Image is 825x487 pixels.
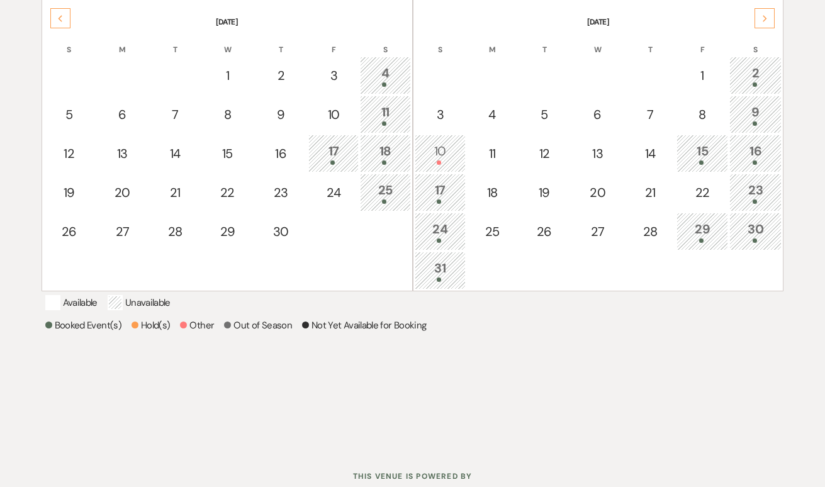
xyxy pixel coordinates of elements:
div: 3 [422,105,459,124]
p: Out of Season [224,318,292,333]
div: 26 [525,222,563,241]
p: Booked Event(s) [45,318,121,333]
th: S [415,29,466,55]
div: 13 [103,144,142,163]
div: 19 [50,183,88,202]
div: 7 [632,105,668,124]
div: 2 [736,64,775,87]
div: 21 [157,183,193,202]
th: W [571,29,624,55]
div: 23 [261,183,300,202]
div: 24 [422,220,459,243]
div: 8 [683,105,721,124]
th: M [467,29,517,55]
th: T [519,29,570,55]
p: Available [45,295,98,310]
p: Not Yet Available for Booking [302,318,426,333]
div: 30 [736,220,775,243]
div: 22 [208,183,246,202]
div: 6 [578,105,617,124]
div: 3 [315,66,352,85]
div: 29 [683,220,721,243]
div: 28 [632,222,668,241]
div: 15 [683,142,721,165]
th: [DATE] [415,1,782,28]
div: 17 [315,142,352,165]
div: 21 [632,183,668,202]
div: 9 [261,105,300,124]
th: W [201,29,253,55]
div: 16 [736,142,775,165]
div: 19 [525,183,563,202]
div: 28 [157,222,193,241]
div: 2 [261,66,300,85]
div: 8 [208,105,246,124]
div: 14 [157,144,193,163]
div: 25 [474,222,510,241]
div: 30 [261,222,300,241]
div: 10 [422,142,459,165]
div: 11 [474,144,510,163]
th: S [729,29,782,55]
div: 29 [208,222,246,241]
th: S [360,29,410,55]
div: 26 [50,222,88,241]
p: Hold(s) [132,318,171,333]
th: [DATE] [43,1,411,28]
div: 22 [683,183,721,202]
div: 14 [632,144,668,163]
div: 5 [525,105,563,124]
div: 12 [525,144,563,163]
div: 23 [736,181,775,204]
div: 4 [367,64,403,87]
th: T [150,29,200,55]
div: 27 [103,222,142,241]
div: 24 [315,183,352,202]
div: 25 [367,181,403,204]
th: T [254,29,307,55]
div: 11 [367,103,403,126]
div: 17 [422,181,459,204]
div: 4 [474,105,510,124]
div: 16 [261,144,300,163]
div: 18 [474,183,510,202]
div: 20 [578,183,617,202]
div: 6 [103,105,142,124]
th: F [676,29,728,55]
div: 15 [208,144,246,163]
div: 9 [736,103,775,126]
div: 1 [208,66,246,85]
div: 27 [578,222,617,241]
div: 18 [367,142,403,165]
th: S [43,29,95,55]
div: 7 [157,105,193,124]
div: 5 [50,105,88,124]
div: 12 [50,144,88,163]
th: T [625,29,675,55]
p: Unavailable [108,295,171,310]
div: 31 [422,259,459,282]
th: F [308,29,359,55]
div: 13 [578,144,617,163]
div: 10 [315,105,352,124]
div: 1 [683,66,721,85]
p: Other [180,318,214,333]
th: M [96,29,149,55]
div: 20 [103,183,142,202]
